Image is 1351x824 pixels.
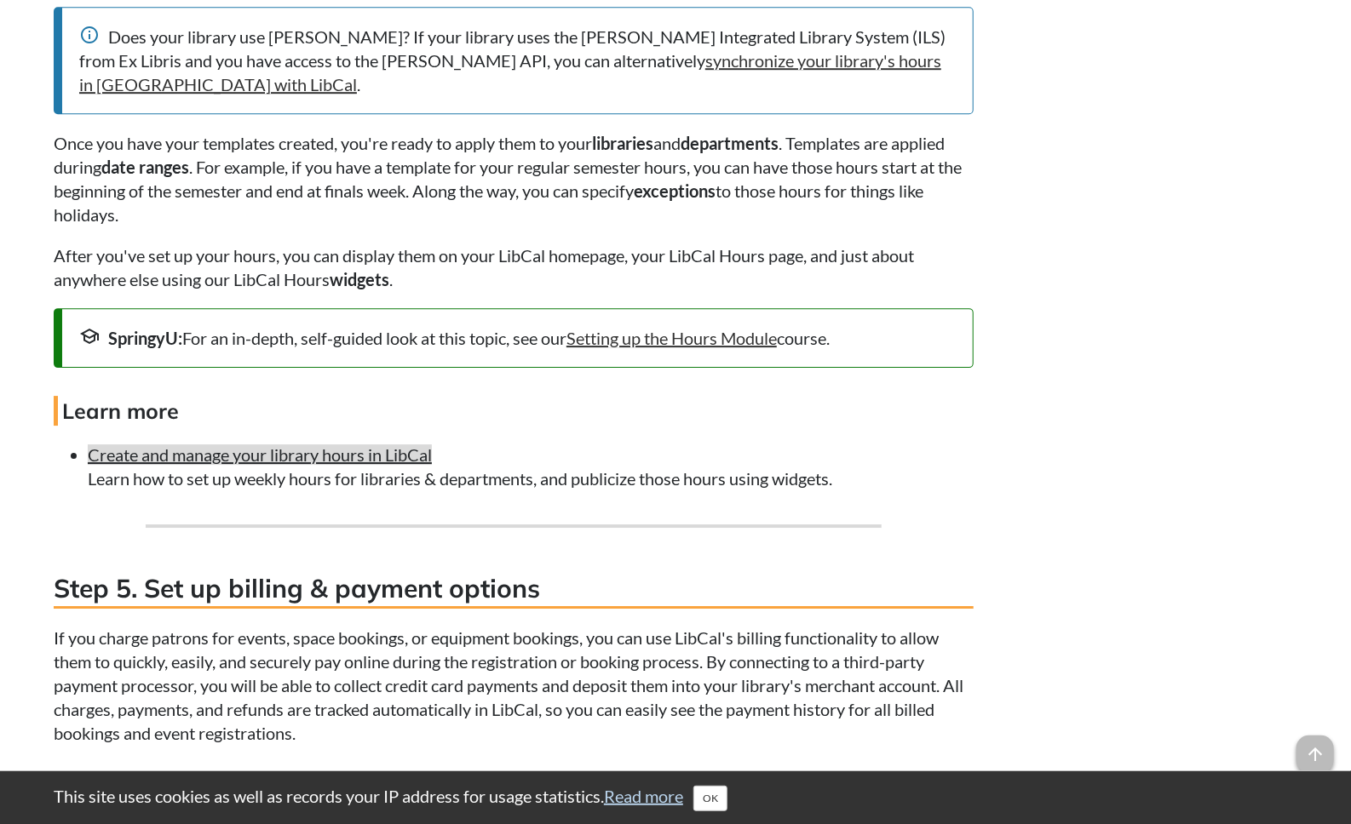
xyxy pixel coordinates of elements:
[79,50,941,94] a: synchronize your library's hours in [GEOGRAPHIC_DATA] with LibCal
[1296,735,1334,773] span: arrow_upward
[592,133,653,153] strong: libraries
[693,786,727,811] button: Close
[330,269,389,289] strong: widgets
[681,133,779,153] strong: departments
[566,328,777,348] a: Setting up the Hours Module
[1296,737,1334,758] a: arrow_upward
[54,626,974,745] p: If you charge patrons for events, space bookings, or equipment bookings, you can use LibCal's bil...
[101,157,189,177] strong: date ranges
[88,443,974,490] li: Learn how to set up weekly hours for libraries & departments, and publicize those hours using wid...
[79,326,956,350] div: For an in-depth, self-guided look at this topic, see our course.
[54,396,974,426] h4: Learn more
[88,444,432,465] a: Create and manage your library hours in LibCal
[79,326,100,346] span: school
[634,180,716,201] strong: exceptions
[54,243,974,291] p: After you've set up your hours, you can display them on your LibCal homepage, your LibCal Hours p...
[37,784,1314,811] div: This site uses cookies as well as records your IP address for usage statistics.
[54,570,974,609] h3: Step 5. Set up billing & payment options
[108,328,182,348] strong: SpringyU:
[79,25,100,45] span: info
[54,131,974,226] p: Once you have your templates created, you're ready to apply them to your and . Templates are appl...
[79,25,956,96] div: Does your library use [PERSON_NAME]? If your library uses the [PERSON_NAME] Integrated Library Sy...
[604,786,683,806] a: Read more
